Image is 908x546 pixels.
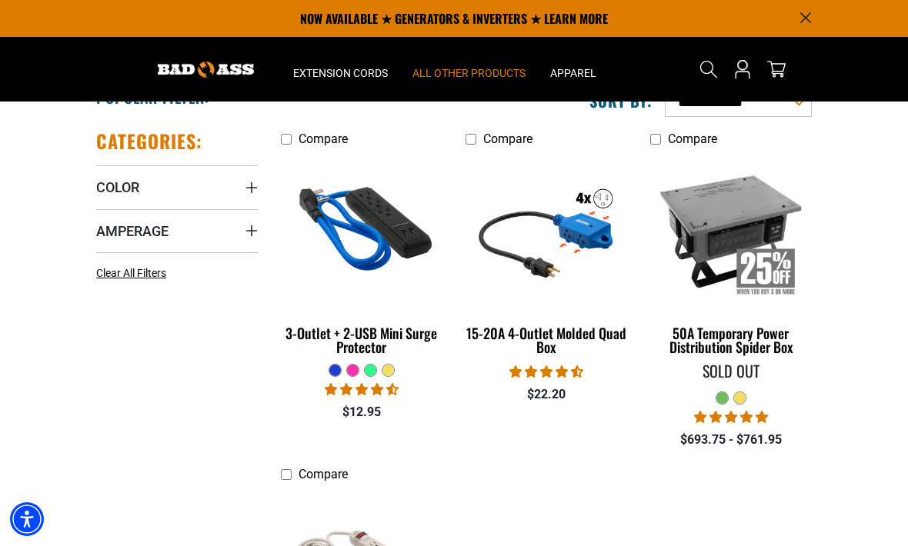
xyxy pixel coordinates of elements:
[96,209,258,252] summary: Amperage
[589,91,653,111] label: Sort by:
[648,156,814,305] img: 50A Temporary Power Distribution Spider Box
[730,37,755,102] a: Open this option
[509,365,583,379] span: 4.40 stars
[158,62,254,78] img: Bad Ass Extension Cords
[466,385,627,404] div: $22.20
[466,154,627,363] a: 15-20A 4-Outlet Molded Quad Box 15-20A 4-Outlet Molded Quad Box
[279,156,445,305] img: blue
[281,403,442,421] div: $12.95
[96,129,202,153] h2: Categories:
[96,178,139,196] span: Color
[696,57,721,82] summary: Search
[10,502,44,536] div: Accessibility Menu
[694,410,768,424] span: 5.00 stars
[650,326,812,354] div: 50A Temporary Power Distribution Spider Box
[281,37,400,102] summary: Extension Cords
[96,222,169,240] span: Amperage
[299,467,348,481] span: Compare
[650,431,812,449] div: $693.75 - $761.95
[96,265,172,281] a: Clear All Filters
[463,156,629,305] img: 15-20A 4-Outlet Molded Quad Box
[325,382,399,397] span: 4.36 stars
[412,66,526,80] span: All Other Products
[650,154,812,363] a: 50A Temporary Power Distribution Spider Box 50A Temporary Power Distribution Spider Box
[400,37,538,102] summary: All Other Products
[764,60,789,78] a: cart
[483,132,532,146] span: Compare
[538,37,609,102] summary: Apparel
[650,363,812,378] div: Sold Out
[96,267,166,279] span: Clear All Filters
[281,154,442,363] a: blue 3-Outlet + 2-USB Mini Surge Protector
[466,326,627,354] div: 15-20A 4-Outlet Molded Quad Box
[550,66,596,80] span: Apparel
[96,165,258,208] summary: Color
[96,87,209,107] h2: Popular Filter:
[281,326,442,354] div: 3-Outlet + 2-USB Mini Surge Protector
[668,132,717,146] span: Compare
[299,132,348,146] span: Compare
[293,66,388,80] span: Extension Cords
